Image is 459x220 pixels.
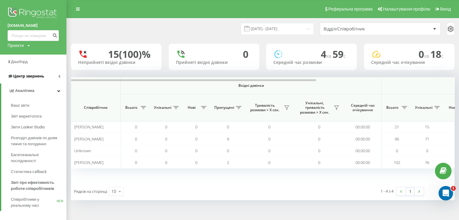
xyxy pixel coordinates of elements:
span: [PERSON_NAME] [74,136,104,142]
span: 0 [396,148,398,153]
span: 0 [135,160,137,165]
span: Звіти Looker Studio [11,124,45,130]
span: Реферальна програма [328,7,373,11]
span: хв [326,53,333,59]
span: 15 [425,124,429,130]
span: 76 [425,160,429,165]
span: Вихід [440,7,451,11]
a: Аналiтика [1,83,66,98]
span: Розподіл дзвінків по дням тижня та погодинно [11,135,63,147]
div: 1 - 4 з 4 [381,188,394,194]
a: Співробітники у реальному часіNEW [11,194,66,211]
span: [PERSON_NAME] [74,124,104,130]
a: Звіт про ефективність роботи співробітників [11,177,66,194]
span: Всього [385,105,400,110]
span: 96 [395,136,399,142]
span: Середній час очікування [349,103,377,112]
span: 0 [227,148,229,153]
td: 00:00:00 [344,157,382,168]
span: 0 [195,160,197,165]
span: Рядків на сторінці [74,189,107,194]
span: Вхідні дзвінки [136,83,366,88]
div: Прийняті вхідні дзвінки [176,60,252,65]
span: 0 [419,48,430,61]
td: 00:00:00 [344,145,382,157]
div: 10 [111,188,116,194]
span: 0 [165,124,167,130]
td: 00:00:00 [344,121,382,133]
span: Центр звернень [13,74,44,78]
iframe: Intercom live chat [438,186,453,200]
a: Звіти Looker Studio [11,122,66,133]
span: Звіт маркетолога [11,113,42,119]
div: 0 [243,49,248,60]
span: Співробітники у реальному часі [11,196,57,209]
span: 0 [227,124,229,130]
span: 0 [165,160,167,165]
span: 0 [426,148,428,153]
span: 71 [425,136,429,142]
span: 1 [451,186,456,191]
input: Пошук за номером [8,30,59,41]
span: 0 [268,136,270,142]
span: 0 [135,124,137,130]
span: 0 [135,136,137,142]
span: 0 [195,124,197,130]
span: 0 [318,160,320,165]
span: Унікальні [415,105,432,110]
span: Унікальні [154,105,171,110]
span: c [343,53,346,59]
a: 1 [406,187,415,196]
a: Статистика callback [11,166,66,177]
div: Проекти [8,42,24,49]
span: 0 [165,148,167,153]
div: 15 (100)% [108,49,151,60]
div: Відділ/Співробітник [324,27,396,32]
span: [PERSON_NAME] [74,160,104,165]
span: Нові [184,105,199,110]
span: 18 [430,48,444,61]
img: Ringostat logo [8,6,59,21]
div: Неприйняті вхідні дзвінки [78,60,154,65]
span: Unknown [74,148,91,153]
span: Тривалість розмови > Х сек. [247,103,282,112]
span: 0 [195,148,197,153]
span: 0 [268,148,270,153]
span: 9 [227,136,229,142]
span: Співробітник [76,105,115,110]
span: 21 [395,124,399,130]
span: Аналiтика [15,88,34,93]
span: 0 [195,136,197,142]
span: 0 [318,136,320,142]
span: Пропущені [214,105,234,110]
span: 0 [318,124,320,130]
span: 2 [227,160,229,165]
a: Звіт маркетолога [11,111,66,122]
span: Налаштування профілю [383,7,430,11]
span: 0 [165,136,167,142]
span: c [441,53,444,59]
td: 00:00:00 [344,133,382,145]
span: 4 [321,48,333,61]
span: 0 [268,160,270,165]
span: Багатоканальні послідовності [11,152,63,164]
span: Статистика callback [11,169,47,175]
span: Звіт про ефективність роботи співробітників [11,180,63,192]
span: 0 [268,124,270,130]
span: Дашборд [11,59,28,64]
a: Розподіл дзвінків по дням тижня та погодинно [11,133,66,149]
span: Унікальні, тривалість розмови > Х сек. [297,101,332,115]
a: [DOMAIN_NAME] [8,23,59,29]
div: Середній час розмови [273,60,349,65]
span: Всього [124,105,139,110]
div: Середній час очікування [371,60,447,65]
a: Ваші звіти [11,100,66,111]
span: 0 [135,148,137,153]
span: Ваші звіти [11,102,29,108]
span: 102 [394,160,400,165]
span: 0 [318,148,320,153]
span: хв [424,53,430,59]
span: 59 [333,48,346,61]
a: Багатоканальні послідовності [11,149,66,166]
